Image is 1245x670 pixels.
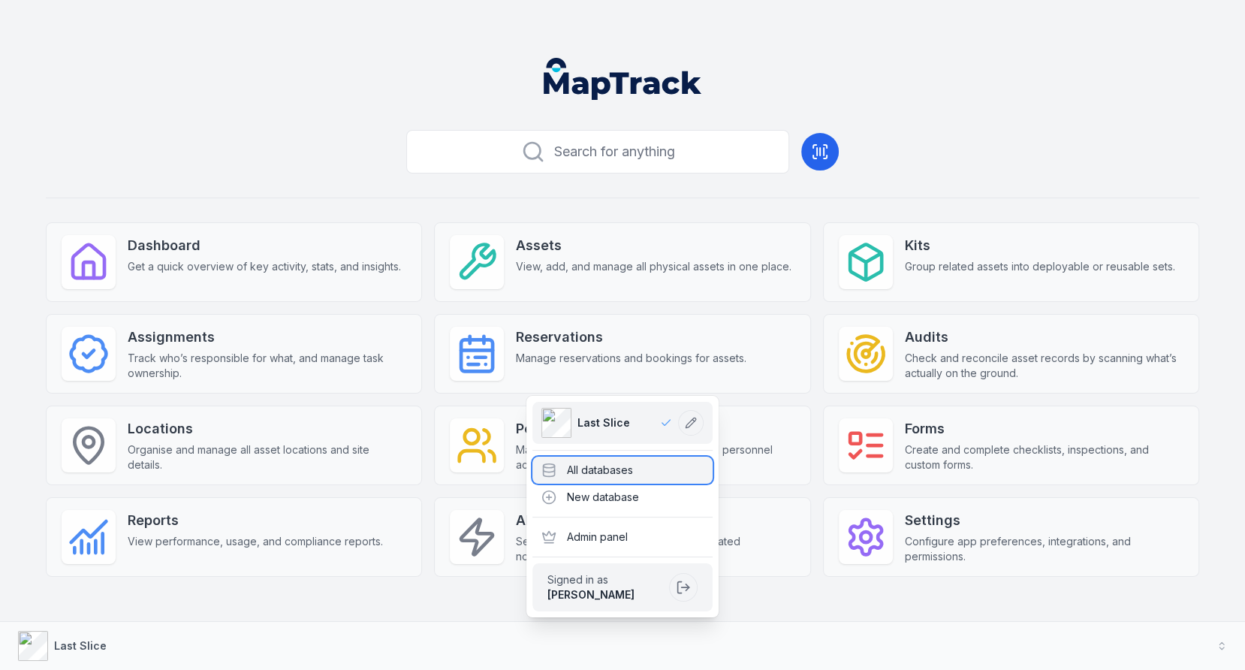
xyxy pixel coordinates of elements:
div: New database [532,484,713,511]
strong: Last Slice [54,639,107,652]
strong: [PERSON_NAME] [547,588,635,601]
div: Last Slice [526,396,719,617]
span: Last Slice [577,415,630,430]
div: All databases [532,457,713,484]
div: Admin panel [532,524,713,551]
span: Signed in as [547,572,663,587]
